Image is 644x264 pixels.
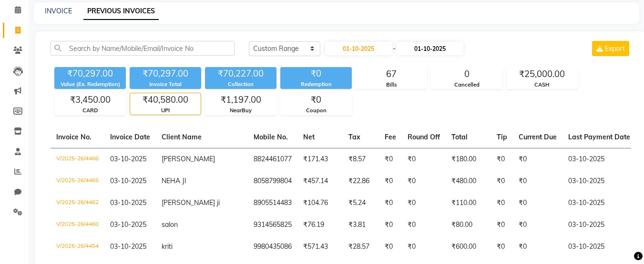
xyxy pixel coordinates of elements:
[562,170,636,192] td: 03-10-2025
[51,192,104,214] td: V/2025-26/4462
[110,133,150,141] span: Invoice Date
[562,214,636,236] td: 03-10-2025
[491,236,513,258] td: ₹0
[513,192,562,214] td: ₹0
[451,133,468,141] span: Total
[562,236,636,258] td: 03-10-2025
[130,80,201,88] div: Invoice Total
[393,44,396,54] span: -
[402,170,446,192] td: ₹0
[297,236,343,258] td: ₹571.43
[568,133,630,141] span: Last Payment Date
[248,236,297,258] td: 9980435086
[162,133,202,141] span: Client Name
[130,93,201,107] div: ₹40,580.00
[431,68,502,81] div: 0
[110,198,146,207] span: 03-10-2025
[280,67,352,80] div: ₹0
[54,67,126,80] div: ₹70,297.00
[348,133,360,141] span: Tax
[83,3,159,20] a: PREVIOUS INVOICES
[446,170,491,192] td: ₹480.00
[562,192,636,214] td: 03-10-2025
[408,133,440,141] span: Round Off
[605,44,625,53] span: Export
[205,93,276,107] div: ₹1,197.00
[110,242,146,251] span: 03-10-2025
[513,148,562,170] td: ₹0
[491,192,513,214] td: ₹0
[491,148,513,170] td: ₹0
[402,192,446,214] td: ₹0
[162,176,186,185] span: NEHA JI
[205,107,276,115] div: NearBuy
[51,41,235,56] input: Search by Name/Mobile/Email/Invoice No
[51,148,104,170] td: V/2025-26/4466
[55,107,125,115] div: CARD
[491,170,513,192] td: ₹0
[110,176,146,185] span: 03-10-2025
[54,80,126,88] div: Value (Ex. Redemption)
[162,155,215,163] span: [PERSON_NAME]
[592,41,629,56] button: Export
[497,133,507,141] span: Tip
[110,220,146,229] span: 03-10-2025
[446,214,491,236] td: ₹80.00
[280,80,352,88] div: Redemption
[248,214,297,236] td: 9314565825
[379,214,402,236] td: ₹0
[446,192,491,214] td: ₹110.00
[513,214,562,236] td: ₹0
[45,7,72,15] a: INVOICE
[281,107,351,115] div: Coupon
[507,81,577,89] div: CASH
[248,170,297,192] td: 8058799804
[248,192,297,214] td: 8905514483
[379,236,402,258] td: ₹0
[519,133,557,141] span: Current Due
[56,133,92,141] span: Invoice No.
[356,81,427,89] div: Bills
[303,133,315,141] span: Net
[297,214,343,236] td: ₹76.19
[162,242,173,251] span: kriti
[325,42,392,55] input: Start Date
[130,67,201,80] div: ₹70,297.00
[205,80,276,88] div: Collection
[343,214,379,236] td: ₹3.81
[110,155,146,163] span: 03-10-2025
[431,81,502,89] div: Cancelled
[281,93,351,107] div: ₹0
[379,148,402,170] td: ₹0
[562,148,636,170] td: 03-10-2025
[379,192,402,214] td: ₹0
[513,236,562,258] td: ₹0
[446,236,491,258] td: ₹600.00
[254,133,288,141] span: Mobile No.
[343,148,379,170] td: ₹8.57
[397,42,463,55] input: End Date
[297,192,343,214] td: ₹104.76
[55,93,125,107] div: ₹3,450.00
[51,214,104,236] td: V/2025-26/4460
[402,214,446,236] td: ₹0
[513,170,562,192] td: ₹0
[507,68,577,81] div: ₹25,000.00
[343,192,379,214] td: ₹5.24
[51,170,104,192] td: V/2025-26/4465
[162,198,220,207] span: [PERSON_NAME] ji
[343,236,379,258] td: ₹28.57
[248,148,297,170] td: 8824461077
[402,236,446,258] td: ₹0
[491,214,513,236] td: ₹0
[446,148,491,170] td: ₹180.00
[162,220,178,229] span: salon
[379,170,402,192] td: ₹0
[205,67,276,80] div: ₹70,227.00
[297,148,343,170] td: ₹171.43
[297,170,343,192] td: ₹457.14
[130,107,201,115] div: UPI
[402,148,446,170] td: ₹0
[51,236,104,258] td: V/2025-26/4454
[385,133,396,141] span: Fee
